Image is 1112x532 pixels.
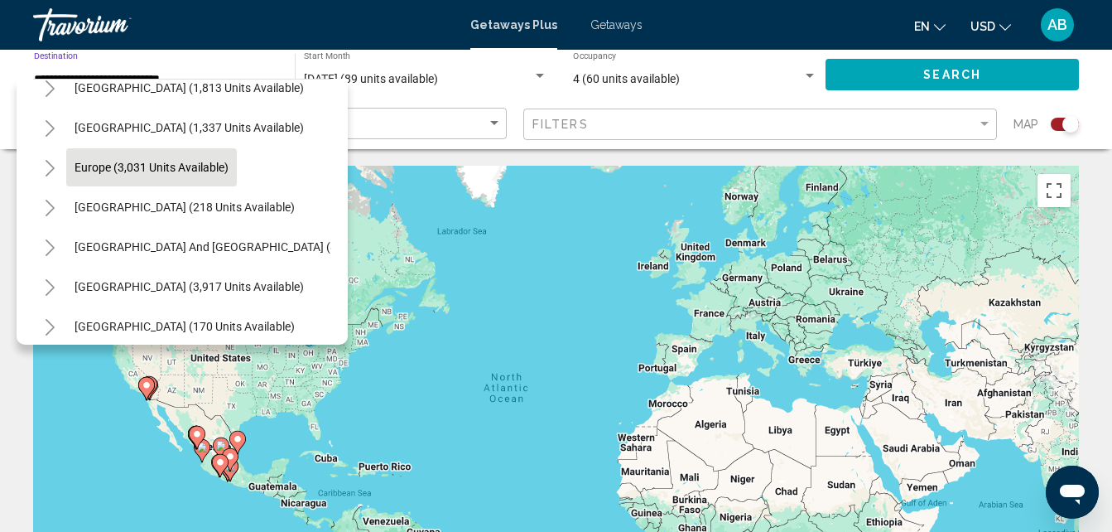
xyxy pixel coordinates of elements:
button: Toggle South Pacific and Oceania (83 units available) [33,230,66,264]
button: Toggle South America (3,917 units available) [33,270,66,303]
button: Change currency [970,14,1011,38]
span: Europe (3,031 units available) [75,161,229,174]
button: Toggle Central America (170 units available) [33,310,66,343]
span: [GEOGRAPHIC_DATA] and [GEOGRAPHIC_DATA] (83 units available) [75,240,426,254]
button: [GEOGRAPHIC_DATA] and [GEOGRAPHIC_DATA] (83 units available) [66,228,434,266]
button: [GEOGRAPHIC_DATA] (1,337 units available) [66,109,312,147]
button: [GEOGRAPHIC_DATA] (170 units available) [66,307,303,346]
span: [GEOGRAPHIC_DATA] (1,813 units available) [75,81,304,94]
button: Toggle Australia (218 units available) [33,191,66,224]
button: Europe (3,031 units available) [66,148,237,186]
span: Filters [532,118,589,131]
span: [DATE] (89 units available) [304,72,438,85]
button: Toggle Caribbean & Atlantic Islands (1,337 units available) [33,111,66,144]
button: [GEOGRAPHIC_DATA] (3,917 units available) [66,268,312,306]
span: AB [1047,17,1067,33]
button: Toggle fullscreen view [1037,174,1071,207]
span: [GEOGRAPHIC_DATA] (170 units available) [75,320,295,333]
button: Change language [914,14,946,38]
span: [GEOGRAPHIC_DATA] (3,917 units available) [75,280,304,293]
button: User Menu [1036,7,1079,42]
span: [GEOGRAPHIC_DATA] (1,337 units available) [75,121,304,134]
span: Map [1013,113,1038,136]
span: Search [923,69,981,82]
button: [GEOGRAPHIC_DATA] (1,813 units available) [66,69,312,107]
a: Travorium [33,8,454,41]
span: 4 (60 units available) [573,72,680,85]
a: Getaways [590,18,643,31]
span: en [914,20,930,33]
button: Toggle Canada (1,813 units available) [33,71,66,104]
button: Toggle Europe (3,031 units available) [33,151,66,184]
button: Filter [523,108,997,142]
button: [GEOGRAPHIC_DATA] (218 units available) [66,188,303,226]
iframe: Button to launch messaging window [1046,466,1099,519]
button: Search [826,59,1079,89]
span: USD [970,20,995,33]
a: Getaways Plus [470,18,557,31]
span: [GEOGRAPHIC_DATA] (218 units available) [75,201,295,214]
